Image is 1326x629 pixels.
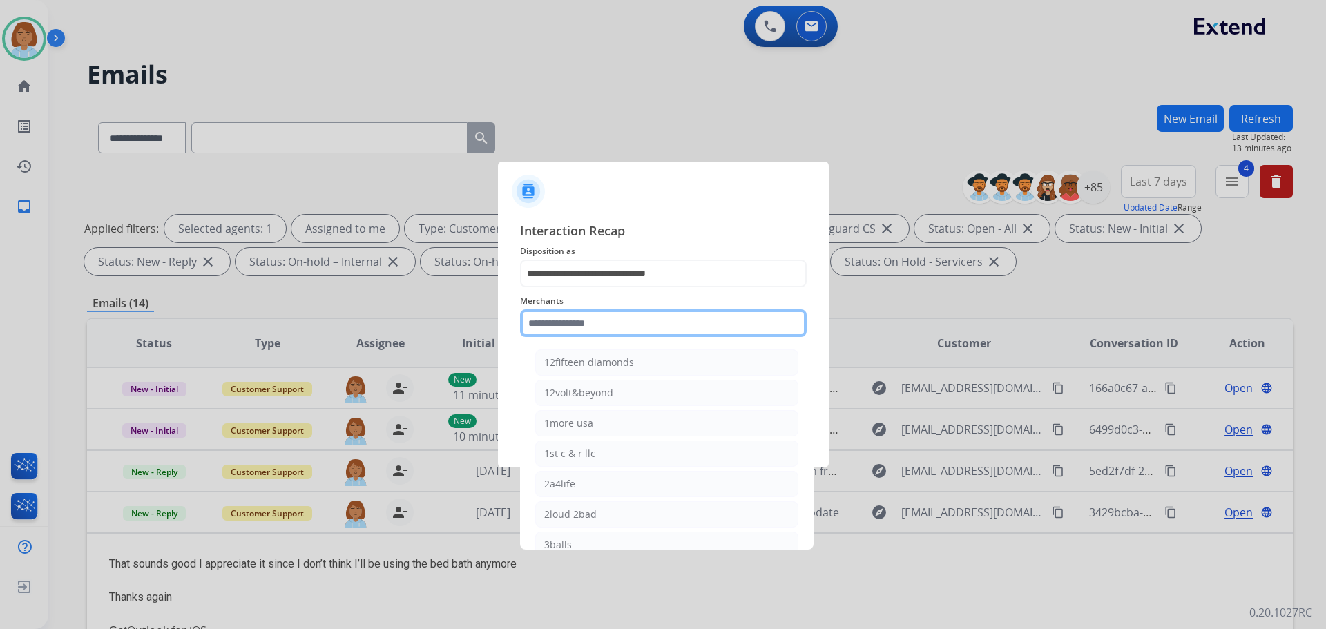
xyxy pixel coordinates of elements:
p: 0.20.1027RC [1249,604,1312,621]
div: 2a4life [544,477,575,491]
div: 12volt&beyond [544,386,613,400]
span: Disposition as [520,243,807,260]
div: 3balls [544,538,572,552]
div: 12fifteen diamonds [544,356,634,369]
div: 1more usa [544,416,593,430]
div: 1st c & r llc [544,447,595,461]
span: Merchants [520,293,807,309]
span: Interaction Recap [520,221,807,243]
div: 2loud 2bad [544,507,597,521]
img: contactIcon [512,175,545,208]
